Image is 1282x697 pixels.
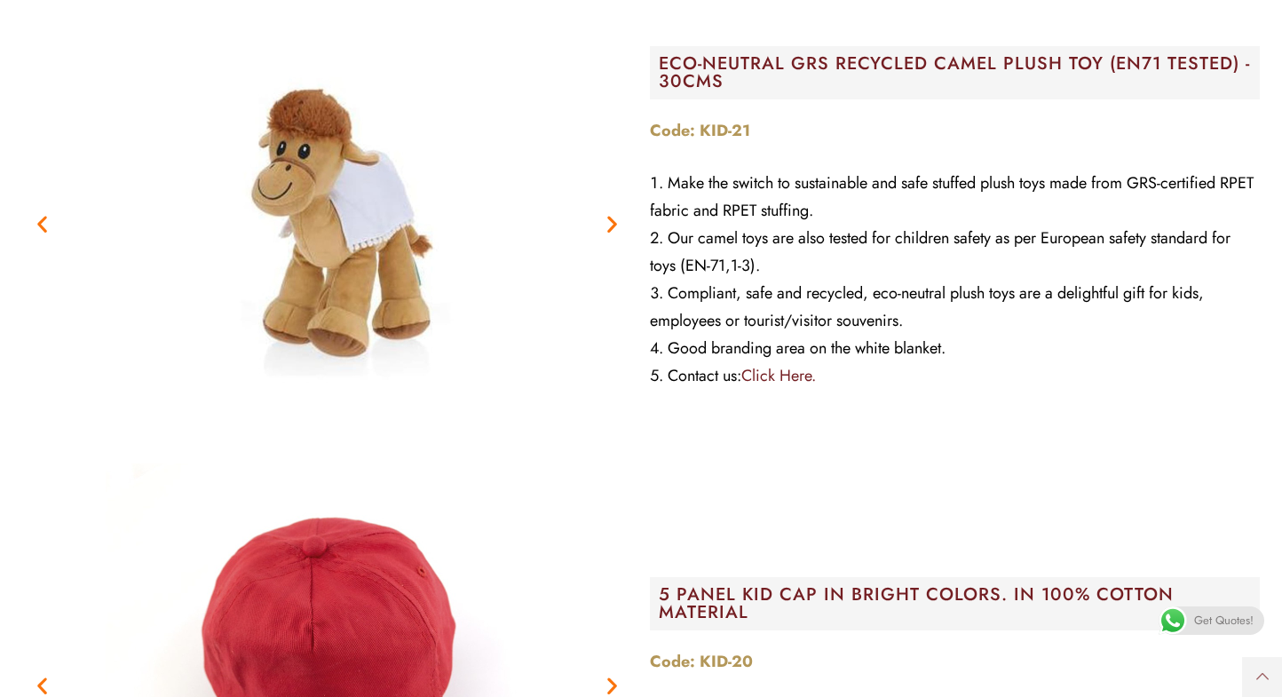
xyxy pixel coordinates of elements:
[650,650,753,673] strong: Code: KID-20
[650,119,750,142] strong: Code: KID-21
[106,2,550,446] img: KID-21-5
[601,212,623,234] div: Next slide
[650,170,1260,225] li: Make the switch to sustainable and safe stuffed plush toys made from GRS-certified RPET fabric an...
[31,674,53,696] div: Previous slide
[741,364,816,387] a: Click Here.
[601,674,623,696] div: Next slide
[1194,606,1254,635] span: Get Quotes!
[650,362,1260,390] li: Contact us:
[650,280,1260,335] li: Compliant, safe and recycled, eco-neutral plush toys are a delightful gift for kids, employees or...
[650,225,1260,280] li: Our camel toys are also tested for children safety as per European safety standard for toys (EN-7...
[650,335,1260,362] li: Good branding area on the white blanket.
[659,586,1260,622] h2: 5 Panel Kid Cap In Bright Colors. In 100% Cotton Material
[22,2,632,446] div: Image Carousel
[31,212,53,234] div: Previous slide
[22,2,632,446] div: 1 / 5
[659,55,1260,91] h2: eco-neutral GRS Recycled Camel Plush Toy (EN71 tested) - 30cms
